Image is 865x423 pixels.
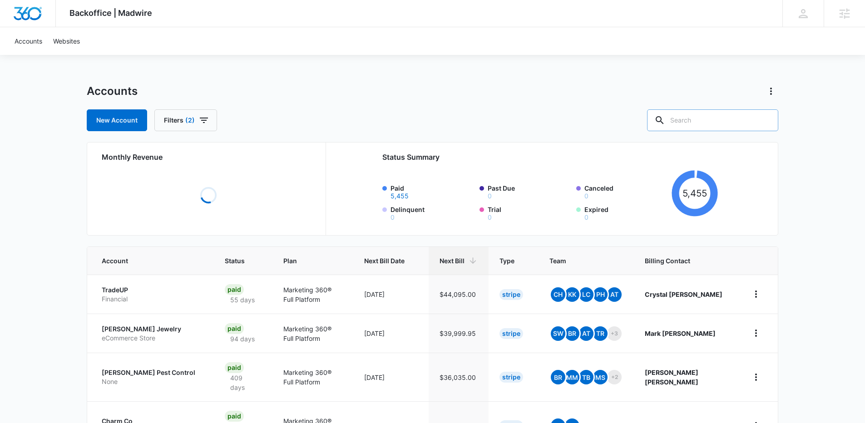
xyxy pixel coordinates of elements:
span: (2) [185,117,195,123]
strong: Mark [PERSON_NAME] [645,330,716,337]
p: [PERSON_NAME] Pest Control [102,368,203,377]
p: 409 days [225,373,261,392]
p: eCommerce Store [102,334,203,343]
p: 94 days [225,334,260,344]
span: Next Bill Date [364,256,405,266]
div: Paid [225,284,244,295]
label: Delinquent [390,205,474,221]
span: Backoffice | Madwire [69,8,152,18]
span: SW [551,326,565,341]
label: Expired [584,205,668,221]
span: Billing Contact [645,256,727,266]
span: KK [565,287,579,302]
span: Status [225,256,248,266]
label: Canceled [584,183,668,199]
span: LC [579,287,593,302]
div: Stripe [499,372,523,383]
span: TR [593,326,608,341]
span: TB [579,370,593,384]
h2: Monthly Revenue [102,152,315,162]
td: [DATE] [353,275,429,314]
span: AT [607,287,622,302]
span: Plan [283,256,343,266]
td: $39,999.95 [429,314,489,353]
p: 55 days [225,295,260,305]
span: Account [102,256,190,266]
label: Past Due [488,183,571,199]
p: Marketing 360® Full Platform [283,324,343,343]
span: BR [565,326,579,341]
span: MS [593,370,608,384]
p: Financial [102,295,203,304]
td: [DATE] [353,314,429,353]
a: [PERSON_NAME] JewelryeCommerce Store [102,325,203,342]
strong: [PERSON_NAME] [PERSON_NAME] [645,369,698,386]
p: Marketing 360® Full Platform [283,285,343,304]
a: [PERSON_NAME] Pest ControlNone [102,368,203,386]
span: At [579,326,593,341]
span: PH [593,287,608,302]
span: MM [565,370,579,384]
div: Stripe [499,289,523,300]
div: Paid [225,323,244,334]
a: TradeUPFinancial [102,285,203,303]
div: Paid [225,362,244,373]
button: Filters(2) [154,109,217,131]
div: Stripe [499,328,523,339]
td: [DATE] [353,353,429,401]
p: Marketing 360® Full Platform [283,368,343,387]
div: Paid [225,411,244,422]
span: Type [499,256,514,266]
tspan: 5,455 [682,187,707,199]
span: Team [549,256,610,266]
button: home [749,326,763,340]
h2: Status Summary [382,152,718,162]
a: Websites [48,27,85,55]
td: $36,035.00 [429,353,489,401]
label: Paid [390,183,474,199]
input: Search [647,109,778,131]
span: BR [551,370,565,384]
span: +2 [607,370,622,384]
button: home [749,287,763,301]
p: TradeUP [102,285,203,295]
a: New Account [87,109,147,131]
p: None [102,377,203,386]
button: home [749,370,763,384]
h1: Accounts [87,84,138,98]
span: Next Bill [440,256,465,266]
td: $44,095.00 [429,275,489,314]
p: [PERSON_NAME] Jewelry [102,325,203,334]
span: +3 [607,326,622,341]
button: Paid [390,193,409,199]
a: Accounts [9,27,48,55]
span: CH [551,287,565,302]
label: Trial [488,205,571,221]
button: Actions [764,84,778,98]
strong: Crystal [PERSON_NAME] [645,290,722,298]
